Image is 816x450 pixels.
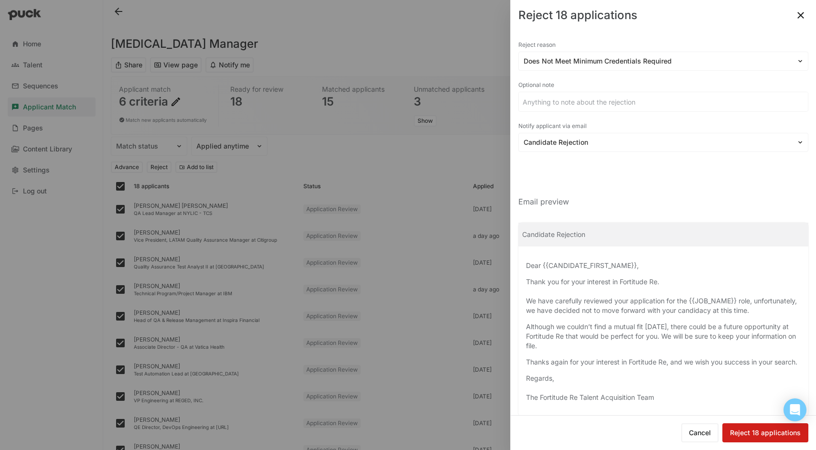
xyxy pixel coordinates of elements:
[526,374,801,402] p: Regards, The Fortitude Re Talent Acquisition Team
[526,277,801,315] p: Thank you for your interest in Fortitude Re.
[518,10,637,21] div: Reject 18 applications
[518,78,808,92] div: Optional note
[526,322,796,350] span: Although we couldn’t find a mutual fit [DATE], there could be a future opportunity at Fortitude R...
[518,38,808,52] div: Reject reason
[722,423,808,442] button: Reject 18 applications
[518,223,808,246] div: Candidate Rejection
[518,188,808,215] div: Email preview
[784,398,806,421] div: Open Intercom Messenger
[681,423,719,442] button: Cancel
[526,297,797,314] span: We have carefully reviewed your application for the {{JOB_NAME}} role, unfortunately, we have dec...
[518,119,808,133] div: Notify applicant via email
[526,357,801,367] p: Thanks again for your interest in Fortitude Re, and we wish you success in your search.
[526,261,801,270] p: Dear {{CANDIDATE_FIRST_NAME}},
[519,92,808,111] input: Anything to note about the rejection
